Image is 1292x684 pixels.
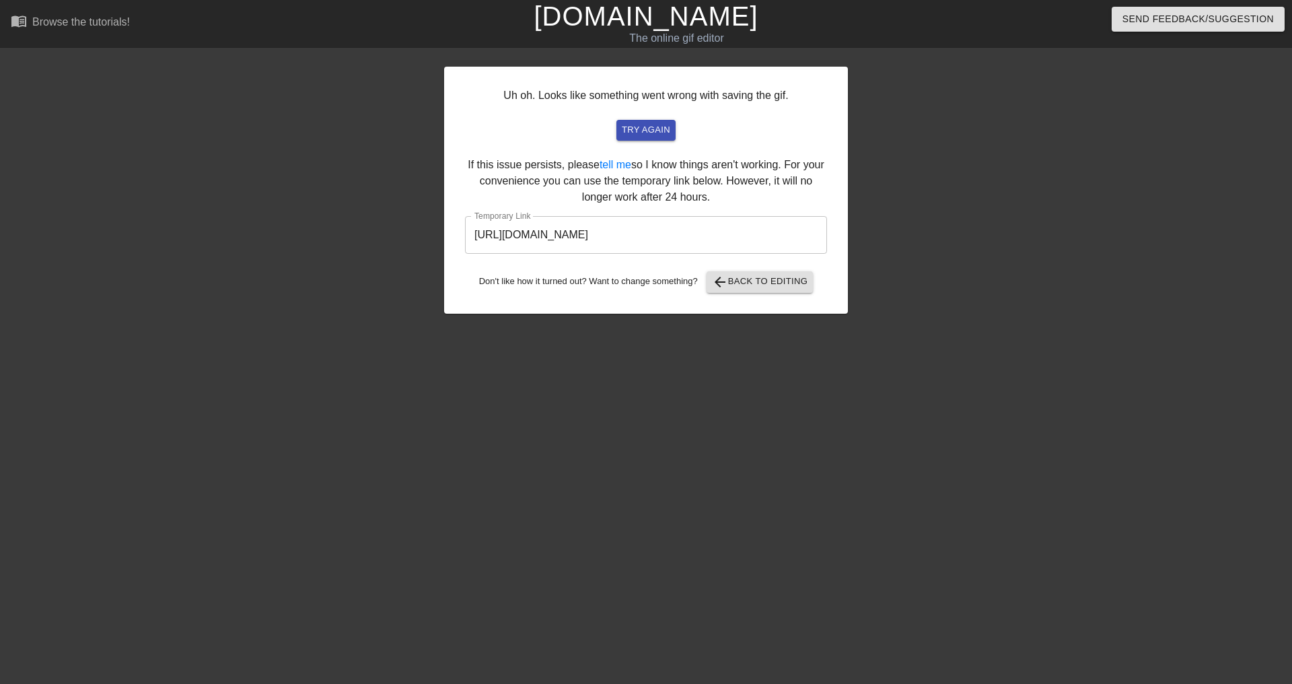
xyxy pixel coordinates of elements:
[712,274,808,290] span: Back to Editing
[11,13,27,29] span: menu_book
[32,16,130,28] div: Browse the tutorials!
[622,123,670,138] span: try again
[712,274,728,290] span: arrow_back
[707,271,814,293] button: Back to Editing
[11,13,130,34] a: Browse the tutorials!
[616,120,676,141] button: try again
[465,216,827,254] input: bare
[437,30,916,46] div: The online gif editor
[600,159,631,170] a: tell me
[1112,7,1285,32] button: Send Feedback/Suggestion
[534,1,758,31] a: [DOMAIN_NAME]
[444,67,848,314] div: Uh oh. Looks like something went wrong with saving the gif. If this issue persists, please so I k...
[465,271,827,293] div: Don't like how it turned out? Want to change something?
[1122,11,1274,28] span: Send Feedback/Suggestion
